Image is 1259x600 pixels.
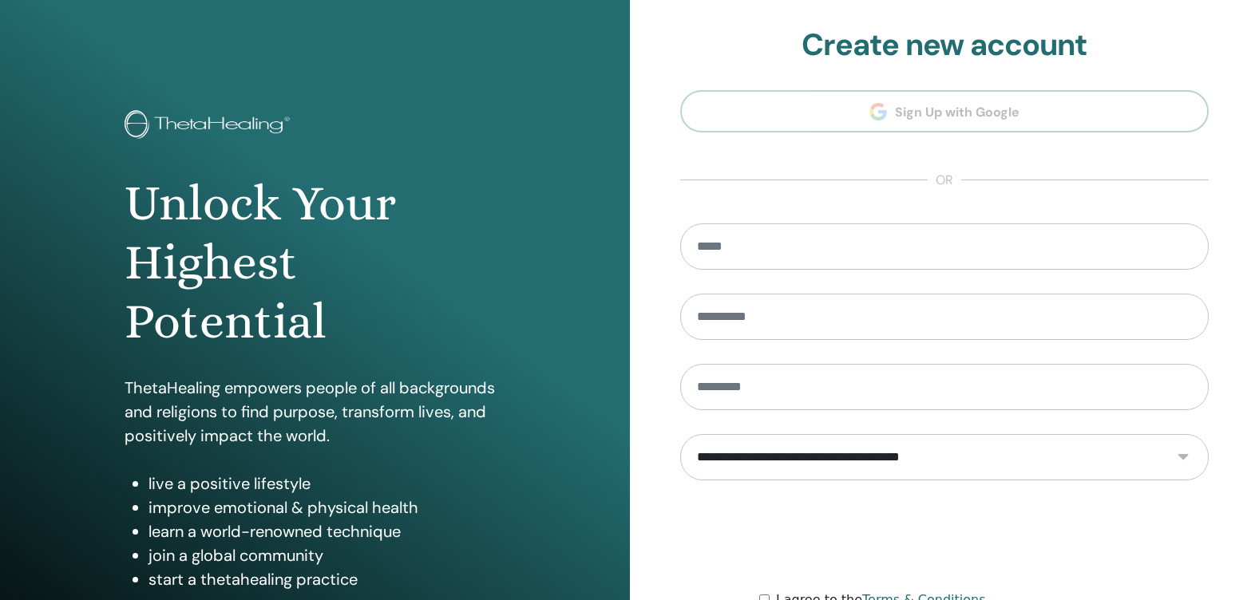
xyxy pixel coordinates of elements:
[680,27,1210,64] h2: Create new account
[125,376,505,448] p: ThetaHealing empowers people of all backgrounds and religions to find purpose, transform lives, a...
[823,504,1066,566] iframe: reCAPTCHA
[148,543,505,567] li: join a global community
[928,171,961,190] span: or
[148,472,505,495] li: live a positive lifestyle
[148,519,505,543] li: learn a world-renowned technique
[148,567,505,591] li: start a thetahealing practice
[125,174,505,352] h1: Unlock Your Highest Potential
[148,495,505,519] li: improve emotional & physical health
